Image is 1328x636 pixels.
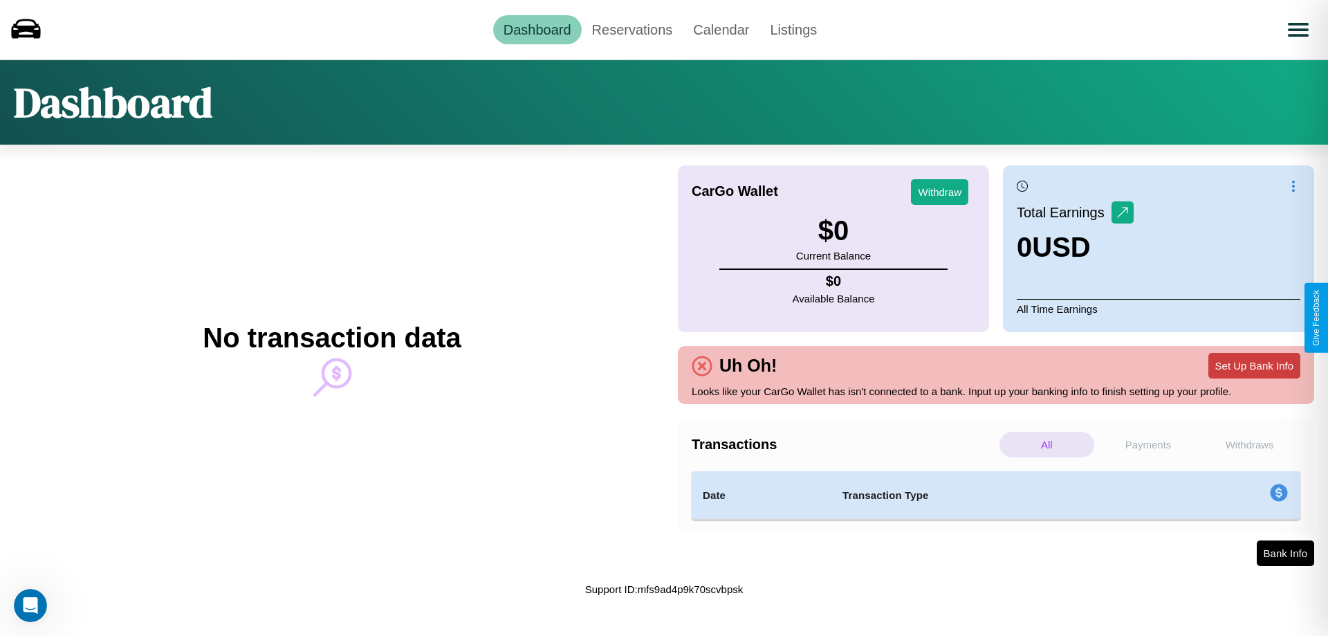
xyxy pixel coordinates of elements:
[1101,432,1196,457] p: Payments
[692,437,996,453] h4: Transactions
[203,322,461,354] h2: No transaction data
[692,382,1300,401] p: Looks like your CarGo Wallet has isn't connected to a bank. Input up your banking info to finish ...
[1017,200,1112,225] p: Total Earnings
[796,215,871,246] h3: $ 0
[793,289,875,308] p: Available Balance
[759,15,827,44] a: Listings
[1202,432,1297,457] p: Withdraws
[842,487,1156,504] h4: Transaction Type
[796,246,871,265] p: Current Balance
[14,74,212,131] h1: Dashboard
[683,15,759,44] a: Calendar
[1017,299,1300,318] p: All Time Earnings
[1257,540,1314,566] button: Bank Info
[692,471,1300,520] table: simple table
[1208,353,1300,379] button: Set Up Bank Info
[1017,232,1134,263] h3: 0 USD
[585,580,743,599] p: Support ID: mfs9ad4p9k70scvbpsk
[582,15,683,44] a: Reservations
[712,356,784,376] h4: Uh Oh!
[1279,10,1318,49] button: Open menu
[793,273,875,289] h4: $ 0
[493,15,582,44] a: Dashboard
[692,183,778,199] h4: CarGo Wallet
[1311,290,1321,346] div: Give Feedback
[14,589,47,622] iframe: Intercom live chat
[911,179,968,205] button: Withdraw
[703,487,820,504] h4: Date
[999,432,1094,457] p: All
